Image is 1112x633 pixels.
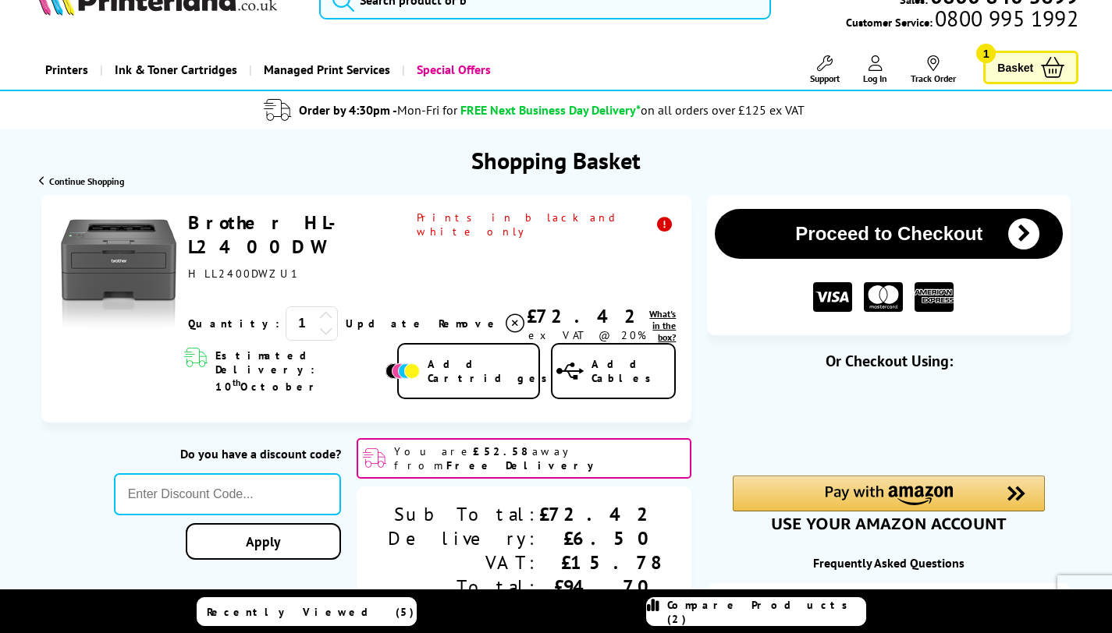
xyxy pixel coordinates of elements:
span: FREE Next Business Day Delivery* [460,102,641,118]
span: Add Cables [592,357,675,385]
b: Free Delivery [446,458,601,472]
div: £72.42 [527,304,648,328]
a: Apply [186,523,342,560]
img: MASTER CARD [864,282,903,313]
a: lnk_inthebox [648,308,676,343]
a: Recently Viewed (5) [197,597,417,626]
div: £6.50 [539,526,660,550]
span: What's in the box? [649,308,676,343]
span: 0800 995 1992 [933,11,1078,26]
span: Remove [439,316,500,331]
a: Support [810,55,840,84]
div: Amazon Pay - Use your Amazon account [733,476,1045,530]
img: VISA [813,282,852,313]
span: Compare Products (2) [667,598,865,626]
span: HLL2400DWZU1 [188,267,298,281]
a: Continue Shopping [39,175,124,187]
li: modal_delivery [8,97,1060,124]
a: Special Offers [402,50,503,90]
span: Support [810,72,840,84]
a: Log In [863,55,887,84]
a: Update [346,316,426,331]
div: on all orders over £125 ex VAT [641,102,805,118]
sup: th [233,377,240,388]
div: Frequently Asked Questions [707,555,1071,571]
span: Log In [863,72,887,84]
span: You are away from [394,444,685,472]
a: Delete item from your basket [439,312,527,335]
a: Brother HL-L2400DW [188,210,353,259]
a: additional-ink [707,583,1071,627]
span: Mon-Fri for [397,102,457,118]
div: Delivery: [388,526,539,550]
span: Customer Service: [846,11,1078,30]
div: Sub Total: [388,502,539,526]
div: Do you have a discount code? [114,446,342,461]
span: Add Cartridges [428,357,556,385]
iframe: PayPal [733,396,1045,449]
a: Compare Products (2) [646,597,866,626]
a: Managed Print Services [249,50,402,90]
a: Ink & Toner Cartridges [100,50,249,90]
img: American Express [915,282,954,313]
div: Total: [388,575,539,599]
span: Estimated Delivery: 10 October [215,348,382,394]
b: £52.58 [473,444,532,458]
input: Enter Discount Code... [114,473,342,515]
span: Quantity: [188,316,279,331]
span: Recently Viewed (5) [207,605,414,619]
a: Basket 1 [983,51,1078,84]
span: 1 [976,44,996,63]
a: Track Order [911,55,956,84]
h1: Shopping Basket [471,145,641,175]
div: £15.78 [539,550,660,575]
div: Or Checkout Using: [707,351,1071,371]
span: Order by 4:30pm - [299,102,457,118]
img: Add Cartridges [385,363,420,379]
span: Basket [997,57,1033,78]
span: Ink & Toner Cartridges [115,50,237,90]
a: Printers [34,50,100,90]
span: Prints in black and white only [417,210,677,239]
button: Proceed to Checkout [715,209,1063,259]
div: £72.42 [539,502,660,526]
span: Continue Shopping [49,175,124,187]
img: Brother HL-L2400DW [60,217,177,334]
div: £94.70 [539,575,660,599]
span: ex VAT @ 20% [528,328,646,342]
div: VAT: [388,550,539,575]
